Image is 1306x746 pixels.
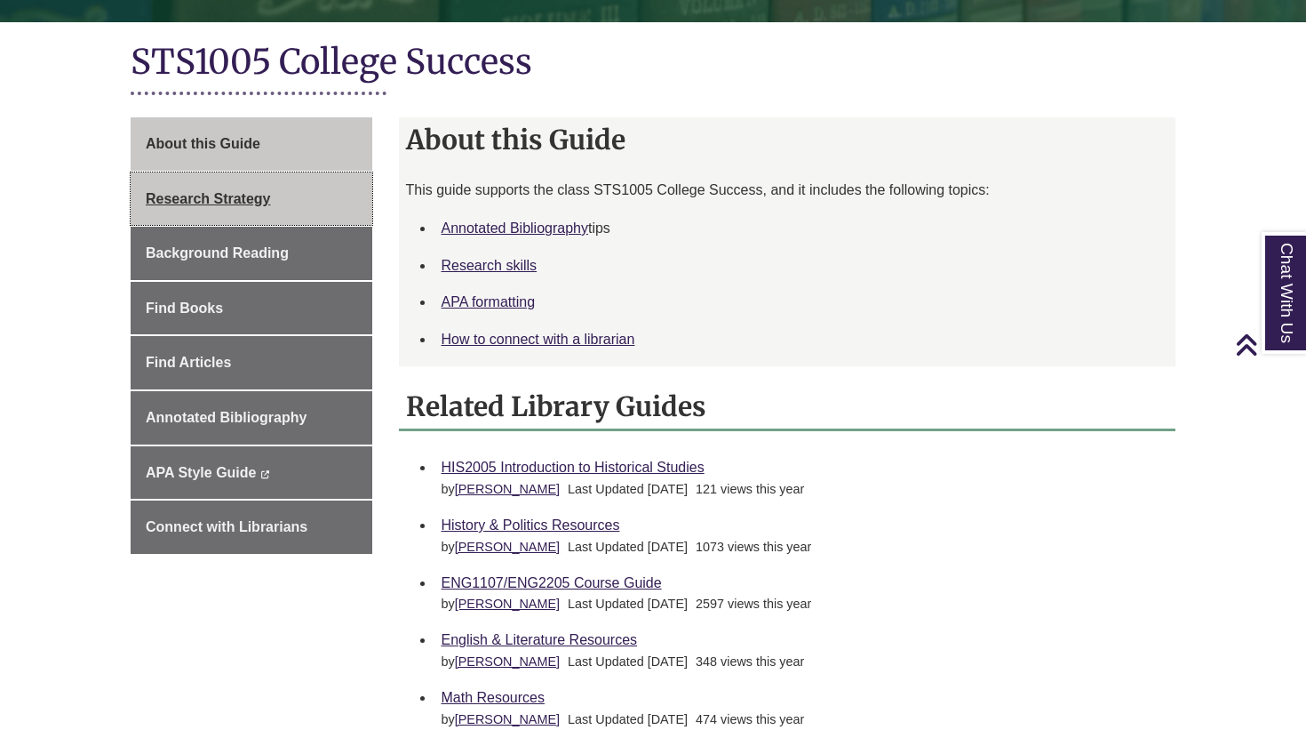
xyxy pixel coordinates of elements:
li: tips [434,210,1169,247]
a: APA Style Guide [131,446,372,500]
a: History & Politics Resources [442,517,620,533]
span: Last Updated [DATE] [568,712,688,726]
span: Find Books [146,301,223,316]
a: [PERSON_NAME] [455,597,560,611]
a: [PERSON_NAME] [455,712,560,726]
span: Last Updated [DATE] [568,597,688,611]
a: ENG1107/ENG2205 Course Guide [442,575,662,590]
span: Last Updated [DATE] [568,654,688,669]
a: [PERSON_NAME] [455,482,560,496]
a: Background Reading [131,227,372,280]
span: 1073 views this year [696,540,811,554]
span: Connect with Librarians [146,519,307,534]
a: Research Strategy [131,172,372,226]
span: by [442,712,564,726]
span: Last Updated [DATE] [568,482,688,496]
span: Last Updated [DATE] [568,540,688,554]
span: Research Strategy [146,191,271,206]
p: This guide supports the class STS1005 College Success, and it includes the following topics: [406,180,1169,201]
span: by [442,540,564,554]
a: Annotated Bibliography [442,221,588,236]
div: Guide Page Menu [131,117,372,554]
a: Back to Top [1235,333,1302,357]
i: This link opens in a new window [260,470,270,478]
a: Find Books [131,282,372,335]
span: About this Guide [146,136,260,151]
span: 474 views this year [696,712,804,726]
span: 2597 views this year [696,597,811,611]
span: Annotated Bibliography [146,410,307,425]
span: by [442,482,564,496]
a: Find Articles [131,336,372,389]
a: Research skills [442,258,538,273]
h1: STS1005 College Success [131,40,1175,87]
span: Find Articles [146,355,231,370]
span: 348 views this year [696,654,804,669]
a: About this Guide [131,117,372,171]
a: Annotated Bibliography [131,391,372,445]
span: APA Style Guide [146,465,256,480]
span: by [442,597,564,611]
h2: Related Library Guides [399,384,1176,431]
h2: About this Guide [399,117,1176,162]
span: Background Reading [146,245,289,261]
a: English & Literature Resources [442,632,638,647]
a: [PERSON_NAME] [455,540,560,554]
a: How to connect with a librarian [442,332,635,347]
a: Math Resources [442,690,545,705]
a: HIS2005 Introduction to Historical Studies [442,460,705,475]
span: by [442,654,564,669]
span: 121 views this year [696,482,804,496]
a: [PERSON_NAME] [455,654,560,669]
a: APA formatting [442,294,536,309]
a: Connect with Librarians [131,501,372,554]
